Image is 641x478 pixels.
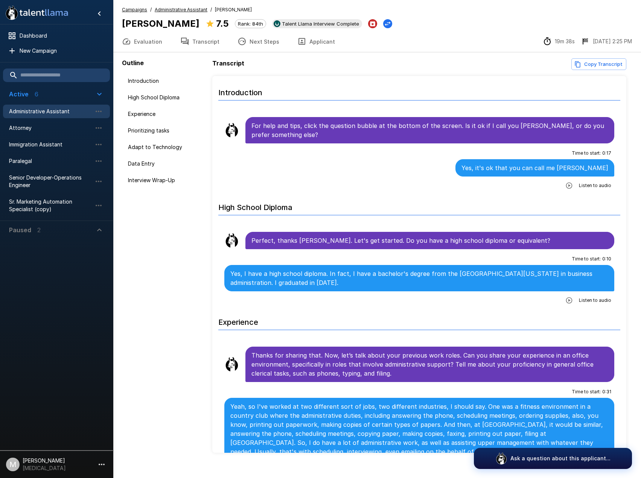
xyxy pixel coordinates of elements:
[274,20,280,27] img: ukg_logo.jpeg
[215,6,252,14] span: [PERSON_NAME]
[212,59,244,67] b: Transcript
[571,58,626,70] button: Copy transcript
[128,177,203,184] span: Interview Wrap-Up
[224,357,239,372] img: llama_clean.png
[122,7,147,12] u: Campaigns
[128,94,203,101] span: High School Diploma
[210,6,212,14] span: /
[543,37,575,46] div: The time between starting and completing the interview
[216,18,229,29] b: 7.5
[288,31,344,52] button: Applicant
[251,121,608,139] p: For help and tips, click the question bubble at the bottom of the screen. Is it ok if I call you ...
[230,269,608,287] p: Yes, I have a high school diploma. In fact, I have a bachelor's degree from the [GEOGRAPHIC_DATA]...
[495,452,507,464] img: logo_glasses@2x.png
[218,310,620,330] h6: Experience
[579,297,611,304] span: Listen to audio
[122,124,209,137] div: Prioritizing tasks
[593,38,632,45] p: [DATE] 2:25 PM
[224,123,239,138] img: llama_clean.png
[228,31,288,52] button: Next Steps
[128,143,203,151] span: Adapt to Technology
[128,77,203,85] span: Introduction
[122,174,209,187] div: Interview Wrap-Up
[581,37,632,46] div: The date and time when the interview was completed
[171,31,228,52] button: Transcript
[122,91,209,104] div: High School Diploma
[251,236,608,245] p: Perfect, thanks [PERSON_NAME]. Let's get started. Do you have a high school diploma or equivalent?
[155,7,207,12] u: Administrative Assistant
[368,19,377,28] button: Archive Applicant
[122,157,209,170] div: Data Entry
[113,31,171,52] button: Evaluation
[510,455,611,462] p: Ask a question about this applicant...
[235,21,266,27] span: Rank: 84th
[122,18,199,29] b: [PERSON_NAME]
[230,402,608,465] p: Yeah, so I've worked at two different sort of jobs, two different industries, I should say. One w...
[122,107,209,121] div: Experience
[602,255,611,263] span: 0 : 10
[224,233,239,248] img: llama_clean.png
[461,163,608,172] p: Yes, it's ok that you can call me [PERSON_NAME]
[602,149,611,157] span: 0 : 17
[602,388,611,396] span: 0 : 31
[150,6,152,14] span: /
[218,81,620,100] h6: Introduction
[128,110,203,118] span: Experience
[572,255,601,263] span: Time to start :
[474,448,632,469] button: Ask a question about this applicant...
[383,19,392,28] button: Change Stage
[572,149,601,157] span: Time to start :
[128,127,203,134] span: Prioritizing tasks
[218,195,620,215] h6: High School Diploma
[122,140,209,154] div: Adapt to Technology
[251,351,608,378] p: Thanks for sharing that. Now, let’s talk about your previous work roles. Can you share your exper...
[122,74,209,88] div: Introduction
[122,59,144,67] b: Outline
[579,182,611,189] span: Listen to audio
[572,388,601,396] span: Time to start :
[128,160,203,167] span: Data Entry
[555,38,575,45] p: 19m 38s
[279,21,362,27] span: Talent Llama Interview Complete
[272,19,362,28] div: View profile in UKG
